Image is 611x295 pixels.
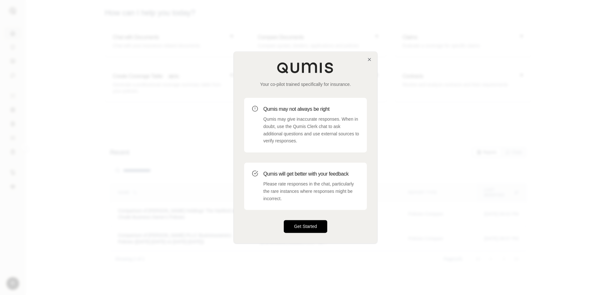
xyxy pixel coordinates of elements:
[263,116,359,145] p: Qumis may give inaccurate responses. When in doubt, use the Qumis Clerk chat to ask additional qu...
[263,105,359,113] h3: Qumis may not always be right
[263,180,359,202] p: Please rate responses in the chat, particularly the rare instances where responses might be incor...
[263,170,359,178] h3: Qumis will get better with your feedback
[284,220,327,233] button: Get Started
[277,62,334,73] img: Qumis Logo
[244,81,367,87] p: Your co-pilot trained specifically for insurance.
